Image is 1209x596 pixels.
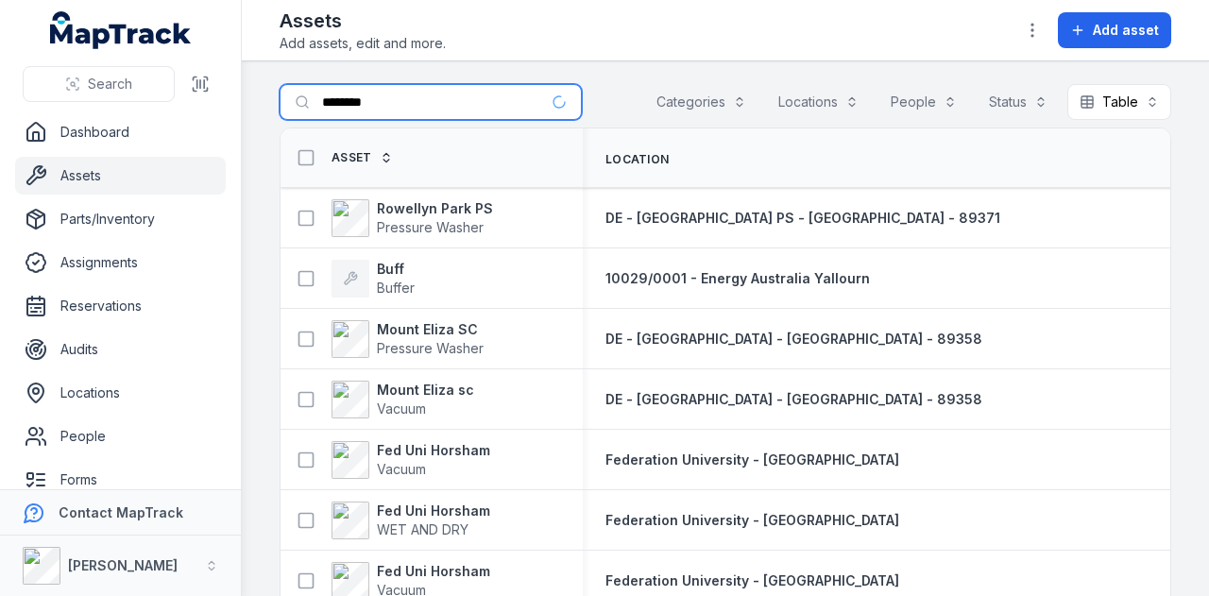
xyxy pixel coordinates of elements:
[332,150,372,165] span: Asset
[605,270,870,286] span: 10029/0001 - Energy Australia Yallourn
[878,84,969,120] button: People
[15,417,226,455] a: People
[605,571,899,590] a: Federation University - [GEOGRAPHIC_DATA]
[280,34,446,53] span: Add assets, edit and more.
[605,210,1000,226] span: DE - [GEOGRAPHIC_DATA] PS - [GEOGRAPHIC_DATA] - 89371
[377,280,415,296] span: Buffer
[1067,84,1171,120] button: Table
[332,441,490,479] a: Fed Uni HorshamVacuum
[377,381,474,400] strong: Mount Eliza sc
[766,84,871,120] button: Locations
[977,84,1060,120] button: Status
[15,461,226,499] a: Forms
[605,511,899,530] a: Federation University - [GEOGRAPHIC_DATA]
[377,260,415,279] strong: Buff
[605,451,899,469] a: Federation University - [GEOGRAPHIC_DATA]
[605,512,899,528] span: Federation University - [GEOGRAPHIC_DATA]
[377,199,493,218] strong: Rowellyn Park PS
[50,11,192,49] a: MapTrack
[15,287,226,325] a: Reservations
[605,331,982,347] span: DE - [GEOGRAPHIC_DATA] - [GEOGRAPHIC_DATA] - 89358
[605,269,870,288] a: 10029/0001 - Energy Australia Yallourn
[332,320,484,358] a: Mount Eliza SCPressure Washer
[332,150,393,165] a: Asset
[605,209,1000,228] a: DE - [GEOGRAPHIC_DATA] PS - [GEOGRAPHIC_DATA] - 89371
[332,199,493,237] a: Rowellyn Park PSPressure Washer
[377,562,490,581] strong: Fed Uni Horsham
[332,381,474,418] a: Mount Eliza scVacuum
[605,390,982,409] a: DE - [GEOGRAPHIC_DATA] - [GEOGRAPHIC_DATA] - 89358
[377,400,426,417] span: Vacuum
[68,557,178,573] strong: [PERSON_NAME]
[15,157,226,195] a: Assets
[88,75,132,94] span: Search
[15,244,226,281] a: Assignments
[332,502,490,539] a: Fed Uni HorshamWET AND DRY
[1058,12,1171,48] button: Add asset
[605,391,982,407] span: DE - [GEOGRAPHIC_DATA] - [GEOGRAPHIC_DATA] - 89358
[15,200,226,238] a: Parts/Inventory
[377,320,484,339] strong: Mount Eliza SC
[377,502,490,520] strong: Fed Uni Horsham
[605,451,899,468] span: Federation University - [GEOGRAPHIC_DATA]
[1093,21,1159,40] span: Add asset
[605,152,669,167] span: Location
[15,374,226,412] a: Locations
[644,84,758,120] button: Categories
[377,521,468,537] span: WET AND DRY
[280,8,446,34] h2: Assets
[377,219,484,235] span: Pressure Washer
[15,331,226,368] a: Audits
[605,330,982,349] a: DE - [GEOGRAPHIC_DATA] - [GEOGRAPHIC_DATA] - 89358
[605,572,899,588] span: Federation University - [GEOGRAPHIC_DATA]
[377,441,490,460] strong: Fed Uni Horsham
[15,113,226,151] a: Dashboard
[332,260,415,298] a: BuffBuffer
[377,340,484,356] span: Pressure Washer
[377,461,426,477] span: Vacuum
[59,504,183,520] strong: Contact MapTrack
[23,66,175,102] button: Search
